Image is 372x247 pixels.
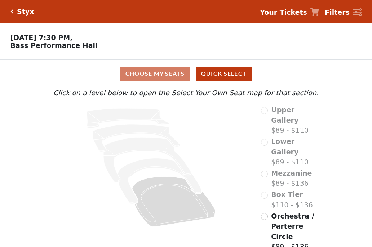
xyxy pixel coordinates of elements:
label: $89 - $110 [271,105,320,136]
h5: Styx [17,8,34,16]
path: Lower Gallery - Seats Available: 0 [93,124,180,152]
label: $89 - $136 [271,168,312,189]
span: Box Tier [271,190,303,198]
strong: Your Tickets [260,8,307,16]
a: Your Tickets [260,7,319,18]
span: Upper Gallery [271,106,298,124]
button: Quick Select [196,67,252,81]
p: Click on a level below to open the Select Your Own Seat map for that section. [52,88,320,98]
a: Click here to go back to filters [10,9,14,14]
span: Mezzanine [271,169,312,177]
strong: Filters [325,8,350,16]
path: Orchestra / Parterre Circle - Seats Available: 322 [132,177,216,227]
a: Filters [325,7,362,18]
label: $89 - $110 [271,136,320,167]
label: $110 - $136 [271,189,313,210]
path: Upper Gallery - Seats Available: 0 [87,108,169,128]
span: Lower Gallery [271,137,298,156]
span: Orchestra / Parterre Circle [271,212,314,241]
